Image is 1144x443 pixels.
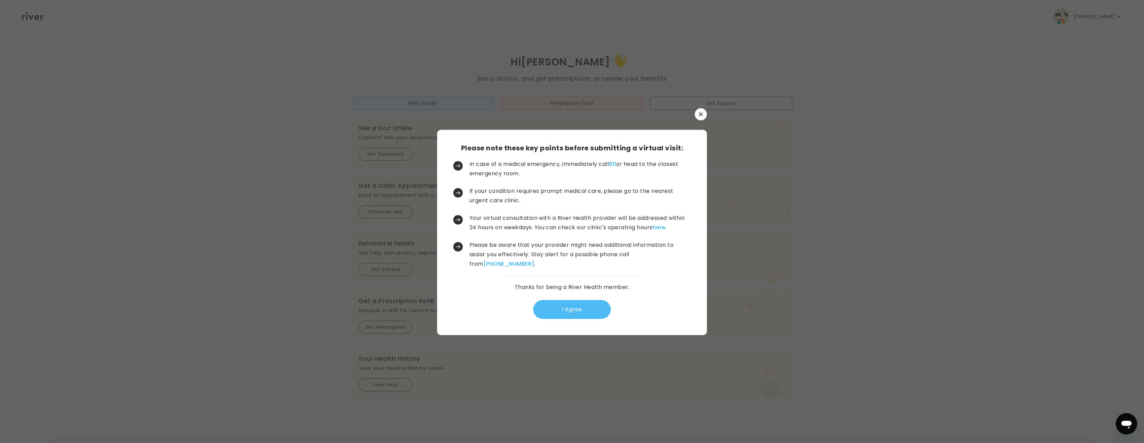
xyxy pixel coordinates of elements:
[653,224,665,231] a: here
[533,300,611,319] button: I Agree
[469,186,689,205] p: If your condition requires prompt medical care, please go to the nearest urgent care clinic.
[483,260,535,268] a: [PHONE_NUMBER]
[609,160,616,168] a: 911
[469,213,689,232] p: Your virtual consultation with a River Health provider will be addressed within 24 hours on weekd...
[469,159,689,178] p: In case of a medical emergency, immediately call or head to the closest emergency room.
[469,240,689,269] p: Please be aware that your provider might need additional information to assist you effectively. S...
[515,283,630,292] p: Thanks for being a River Health member.
[1116,413,1137,435] iframe: Button to launch messaging window
[461,143,683,153] h3: Please note these key points before submitting a virtual visit:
